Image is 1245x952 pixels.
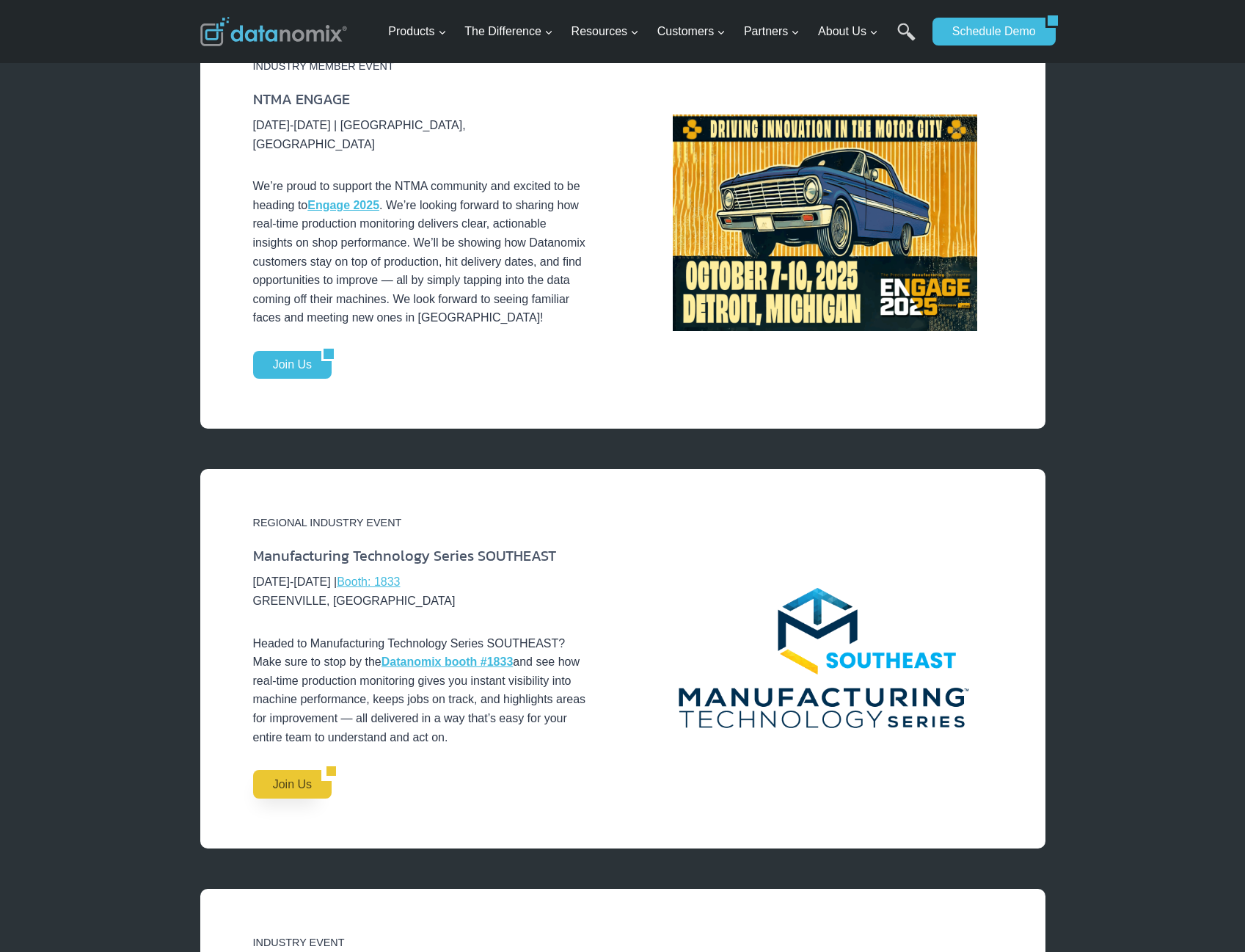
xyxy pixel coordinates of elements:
[744,22,800,41] span: Partners
[818,22,878,41] span: About Us
[388,22,446,41] span: Products
[253,573,588,610] p: [DATE]-[DATE] | GREENVILLE, [GEOGRAPHIC_DATA]
[253,90,588,109] h6: NTMA ENGAGE
[897,23,916,56] a: Search
[253,634,588,747] p: Headed to Manufacturing Technology Series SOUTHEAST? Make sure to stop by the and see how real-ti...
[932,18,1045,46] a: Schedule Demo
[572,22,639,41] span: Resources
[337,575,400,588] a: Booth: 1833
[382,8,925,56] nav: Primary Navigation
[253,177,588,327] p: We’re proud to support the NTMA community and excited to be heading to . We’re looking forward to...
[464,22,553,41] span: The Difference
[253,546,588,565] h6: Manufacturing Technology Series SOUTHEAST
[381,655,514,668] a: Datanomix booth #1833
[253,770,321,798] a: Join Us
[253,351,321,379] a: Join Us
[307,199,379,211] a: Engage 2025
[657,22,726,41] span: Customers
[200,17,347,46] img: Datanomix
[253,116,588,153] p: [DATE]-[DATE] | [GEOGRAPHIC_DATA], [GEOGRAPHIC_DATA]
